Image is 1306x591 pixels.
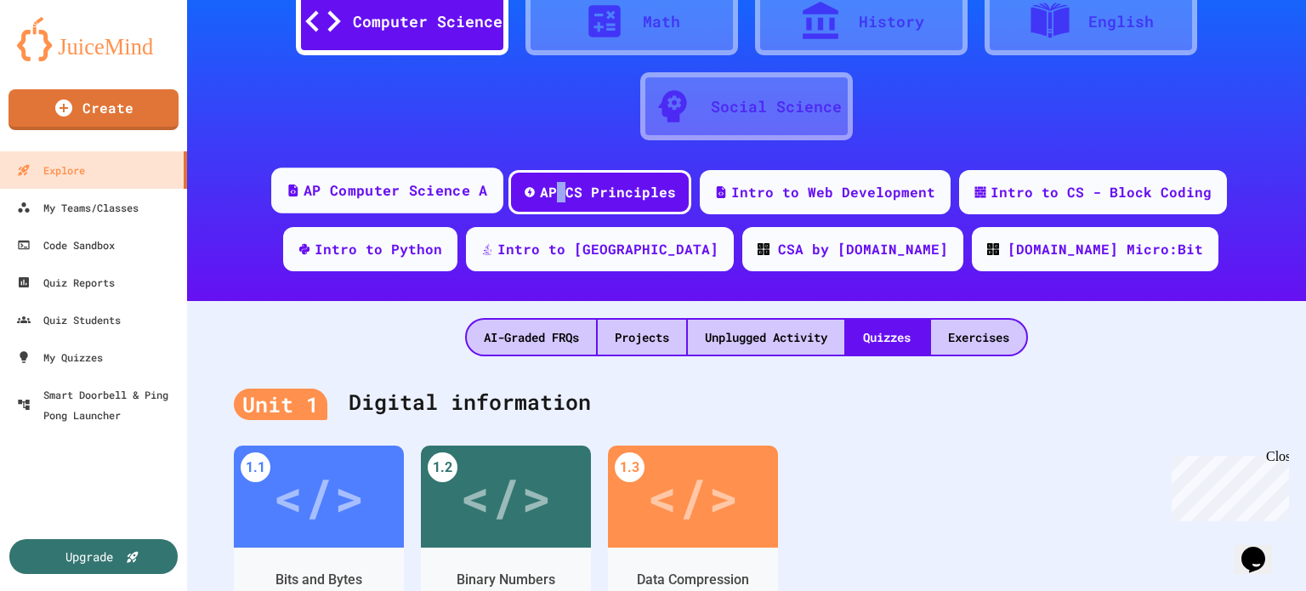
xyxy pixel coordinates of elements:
div: 1.2 [428,452,457,482]
div: Intro to Web Development [731,182,935,202]
a: Create [9,89,179,130]
div: Smart Doorbell & Ping Pong Launcher [17,384,180,425]
div: 1.1 [241,452,270,482]
div: AP CS Principles [540,182,676,202]
div: AI-Graded FRQs [467,320,596,355]
div: [DOMAIN_NAME] Micro:Bit [1008,239,1203,259]
iframe: chat widget [1235,523,1289,574]
div: Intro to CS - Block Coding [991,182,1212,202]
div: Intro to [GEOGRAPHIC_DATA] [497,239,718,259]
div: Quizzes [846,320,928,355]
div: History [859,10,924,33]
div: Data Compression [637,570,749,590]
div: Quiz Students [17,310,121,330]
div: </> [460,458,552,535]
div: Math [643,10,680,33]
div: Computer Science [353,10,503,33]
div: AP Computer Science A [304,180,487,202]
div: Chat with us now!Close [7,7,117,108]
div: Bits and Bytes [275,570,362,590]
div: Explore [17,160,85,180]
img: CODE_logo_RGB.png [758,243,769,255]
iframe: chat widget [1165,449,1289,521]
div: Quiz Reports [17,272,115,293]
div: Digital information [234,369,1259,437]
div: Intro to Python [315,239,442,259]
div: </> [647,458,739,535]
div: Exercises [931,320,1026,355]
img: CODE_logo_RGB.png [987,243,999,255]
div: English [1088,10,1154,33]
div: Projects [598,320,686,355]
div: </> [273,458,365,535]
div: Unplugged Activity [688,320,844,355]
div: My Quizzes [17,347,103,367]
div: Binary Numbers [457,570,555,590]
div: 1.3 [615,452,644,482]
img: logo-orange.svg [17,17,170,61]
div: Code Sandbox [17,235,115,255]
div: Unit 1 [234,389,327,421]
div: Social Science [711,95,842,118]
div: Upgrade [65,548,113,565]
div: CSA by [DOMAIN_NAME] [778,239,948,259]
div: My Teams/Classes [17,197,139,218]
